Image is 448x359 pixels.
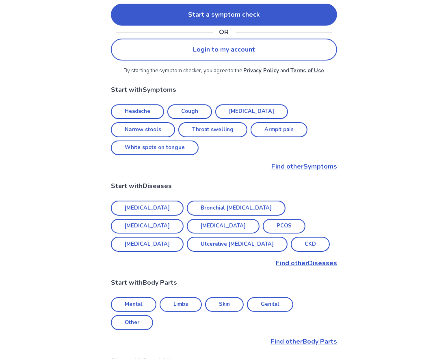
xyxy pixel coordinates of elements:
[111,141,199,156] a: White spots on tongue
[111,237,184,252] a: [MEDICAL_DATA]
[111,337,337,346] p: Find other Body Parts
[111,258,337,268] a: Find otherDiseases
[111,122,175,137] a: Narrow stools
[160,297,202,312] a: Limbs
[111,39,337,61] a: Login to my account
[178,122,247,137] a: Throat swelling
[215,104,288,119] a: [MEDICAL_DATA]
[111,258,337,268] p: Find other Diseases
[111,278,337,288] p: Start with Body Parts
[247,297,293,312] a: Genital
[111,104,164,119] a: Headache
[111,219,184,234] a: [MEDICAL_DATA]
[111,162,337,171] a: Find otherSymptoms
[111,162,337,171] p: Find other Symptoms
[251,122,307,137] a: Armpit pain
[111,337,337,346] a: Find otherBody Parts
[111,67,337,75] p: By starting the symptom checker, you agree to the and
[167,104,212,119] a: Cough
[187,201,286,216] a: Bronchial [MEDICAL_DATA]
[187,219,260,234] a: [MEDICAL_DATA]
[111,315,153,330] a: Other
[291,237,330,252] a: CKD
[187,237,288,252] a: Ulcerative [MEDICAL_DATA]
[291,67,325,74] a: Terms of Use
[205,297,244,312] a: Skin
[263,219,305,234] a: PCOS
[111,201,184,216] a: [MEDICAL_DATA]
[111,85,337,95] p: Start with Symptoms
[111,4,337,26] a: Start a symptom check
[111,181,337,191] p: Start with Diseases
[111,297,156,312] a: Mental
[219,27,229,37] p: OR
[244,67,279,74] a: Privacy Policy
